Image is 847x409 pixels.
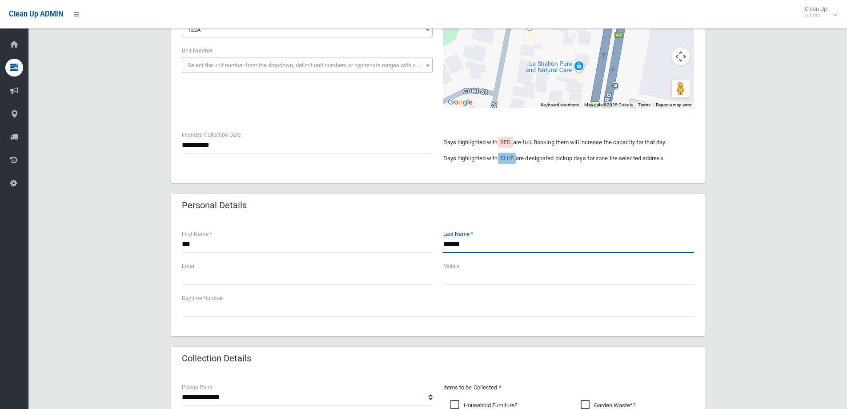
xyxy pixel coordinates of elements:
[672,80,690,97] button: Drag Pegman onto the map to open Street View
[188,62,436,69] span: Select the unit number from the dropdown, delimit unit numbers or hyphenate ranges with a comma
[9,10,63,18] span: Clean Up ADMIN
[443,153,694,164] p: Days highlighted with are designated pickup days for zone the selected address.
[171,197,257,214] header: Personal Details
[672,48,690,65] button: Map camera controls
[584,102,633,107] span: Map data ©2025 Google
[446,97,475,108] a: Open this area in Google Maps (opens a new window)
[638,102,650,107] a: Terms (opens in new tab)
[182,21,433,37] span: 122A
[443,137,694,148] p: Days highlighted with are full. Booking them will increase the capacity for that day.
[805,12,827,19] small: Admin
[184,24,430,36] span: 122A
[446,97,475,108] img: Google
[800,5,836,19] span: Clean Up
[171,350,262,367] header: Collection Details
[568,23,579,38] div: 122A Roberts Road, GREENACRE NSW 2190
[541,102,579,108] button: Keyboard shortcuts
[443,382,694,393] p: Items to be Collected *
[656,102,691,107] a: Report a map error
[500,155,514,162] span: BLUE
[188,26,201,33] span: 122A
[500,139,511,146] span: RED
